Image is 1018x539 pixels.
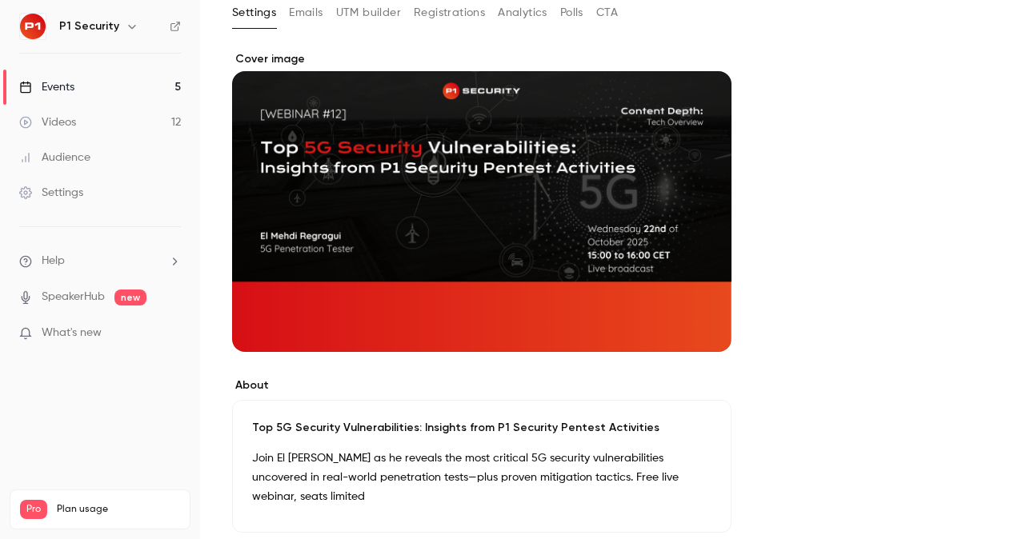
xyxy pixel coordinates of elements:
[19,150,90,166] div: Audience
[252,420,711,436] p: Top 5G Security Vulnerabilities: Insights from P1 Security Pentest Activities
[114,289,146,305] span: new
[20,14,46,39] img: P1 Security
[252,449,711,506] p: Join El [PERSON_NAME] as he reveals the most critical 5G security vulnerabilities uncovered in re...
[232,377,731,393] label: About
[42,253,65,269] span: Help
[19,185,83,201] div: Settings
[19,253,181,269] li: help-dropdown-opener
[57,503,180,516] span: Plan usage
[232,51,731,352] section: Cover image
[162,326,181,341] iframe: Noticeable Trigger
[19,79,74,95] div: Events
[19,114,76,130] div: Videos
[42,289,105,305] a: SpeakerHub
[42,325,102,341] span: What's new
[20,500,47,519] span: Pro
[59,18,119,34] h6: P1 Security
[232,51,731,67] label: Cover image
